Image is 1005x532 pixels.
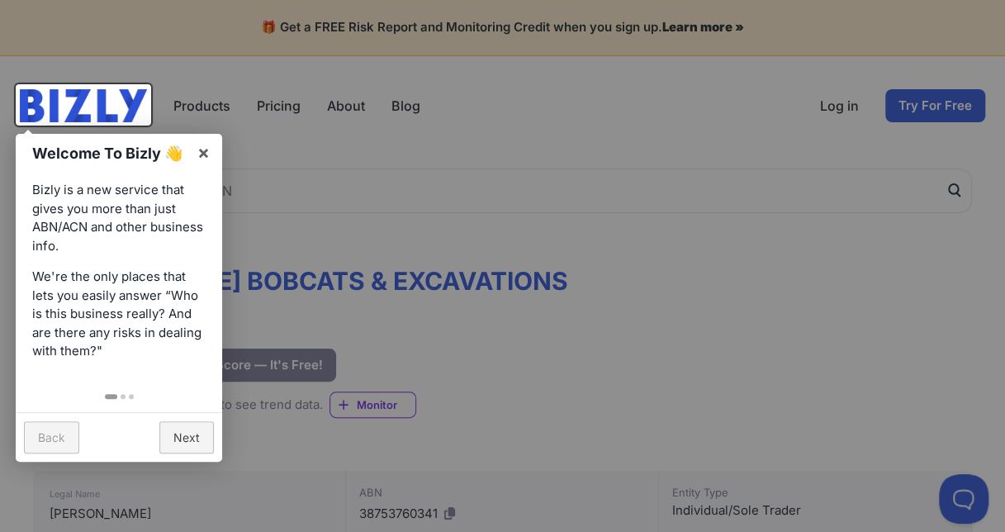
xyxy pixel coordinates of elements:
[32,142,188,164] h1: Welcome To Bizly 👋
[32,181,206,255] p: Bizly is a new service that gives you more than just ABN/ACN and other business info.
[32,268,206,361] p: We're the only places that lets you easily answer “Who is this business really? And are there any...
[159,421,214,454] a: Next
[185,134,222,171] a: ×
[24,421,79,454] a: Back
